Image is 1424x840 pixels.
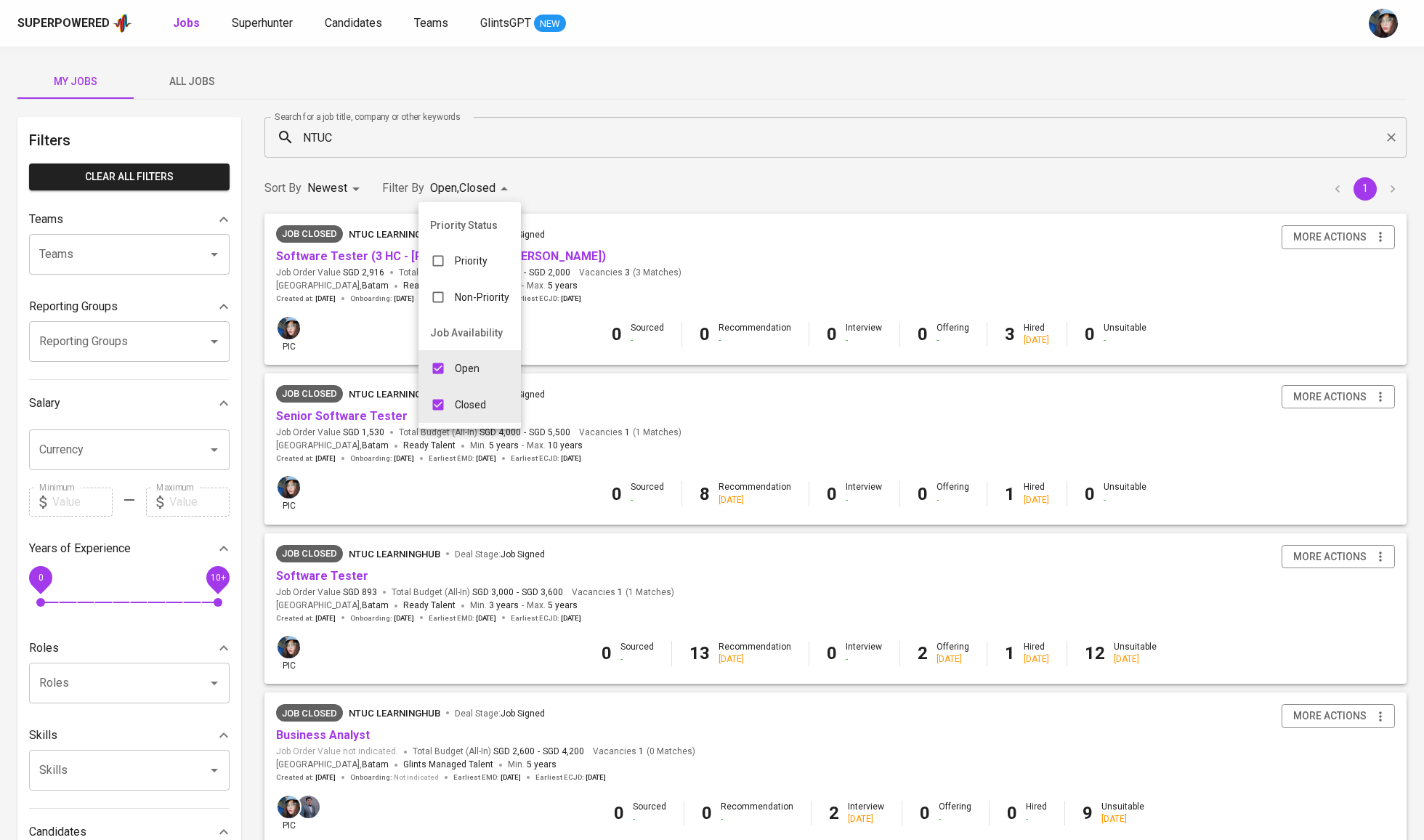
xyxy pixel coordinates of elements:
[455,290,509,304] p: Non-Priority
[418,315,521,350] li: Job Availability
[455,254,488,268] p: Priority
[455,397,486,412] p: Closed
[418,208,521,243] li: Priority Status
[455,361,480,376] p: Open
